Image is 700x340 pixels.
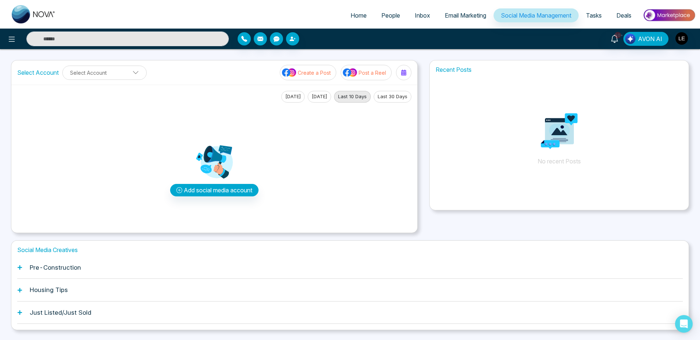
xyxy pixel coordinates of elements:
[437,8,494,22] a: Email Marketing
[351,12,367,19] span: Home
[445,12,486,19] span: Email Marketing
[609,8,639,22] a: Deals
[308,91,331,103] button: [DATE]
[579,8,609,22] a: Tasks
[281,91,305,103] button: [DATE]
[638,34,662,43] span: AVON AI
[282,68,297,77] img: social-media-icon
[17,68,59,77] label: Select Account
[407,8,437,22] a: Inbox
[17,247,683,254] h1: Social Media Creatives
[642,7,696,23] img: Market-place.gif
[381,12,400,19] span: People
[298,69,331,77] p: Create a Post
[343,8,374,22] a: Home
[675,32,688,45] img: User Avatar
[341,65,392,80] button: social-media-iconPost a Reel
[30,264,81,271] h1: Pre-Construction
[606,32,623,45] a: 10+
[343,68,358,77] img: social-media-icon
[170,184,259,196] button: Add social media account
[494,8,579,22] a: Social Media Management
[12,5,56,23] img: Nova CRM Logo
[625,34,635,44] img: Lead Flow
[374,8,407,22] a: People
[280,65,336,80] button: social-media-iconCreate a Post
[415,12,430,19] span: Inbox
[623,32,668,46] button: AVON AI
[30,286,68,293] h1: Housing Tips
[374,91,411,103] button: Last 30 Days
[541,113,578,149] img: Analytics png
[430,77,689,187] p: No recent Posts
[616,12,631,19] span: Deals
[62,66,147,80] button: Select Account
[334,91,371,103] button: Last 10 Days
[359,69,386,77] p: Post a Reel
[586,12,602,19] span: Tasks
[430,66,689,73] h1: Recent Posts
[30,309,91,316] h1: Just Listed/Just Sold
[615,32,621,38] span: 10+
[675,315,693,333] div: Open Intercom Messenger
[501,12,571,19] span: Social Media Management
[196,144,233,180] img: Analytics png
